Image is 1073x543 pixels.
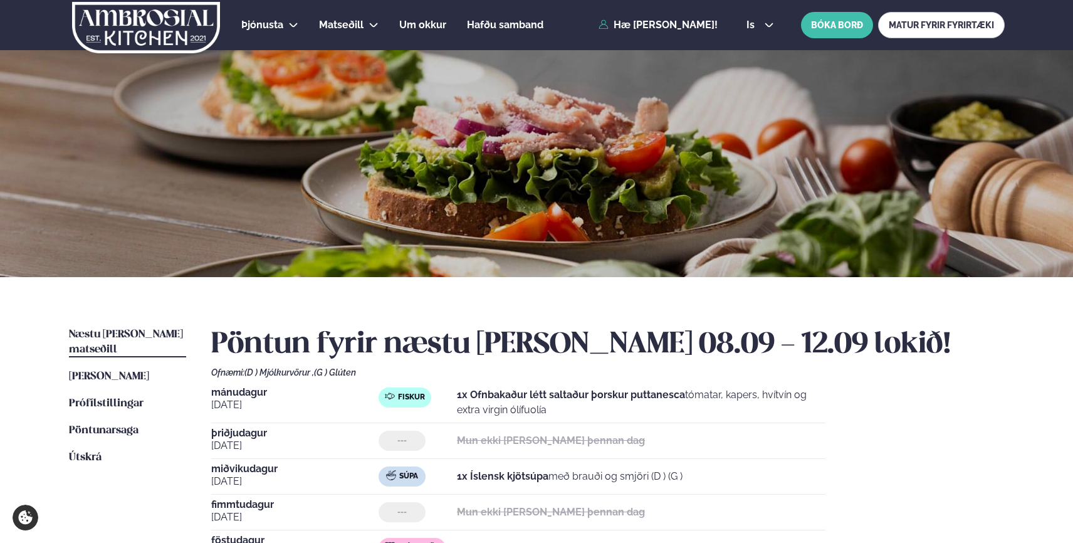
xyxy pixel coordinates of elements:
a: Hæ [PERSON_NAME]! [599,19,718,31]
span: mánudagur [211,387,379,398]
a: Næstu [PERSON_NAME] matseðill [69,327,186,357]
a: Matseðill [319,18,364,33]
img: logo [71,2,221,53]
h2: Pöntun fyrir næstu [PERSON_NAME] 08.09 - 12.09 lokið! [211,327,1005,362]
a: Um okkur [399,18,446,33]
span: fimmtudagur [211,500,379,510]
span: --- [397,436,407,446]
span: [DATE] [211,398,379,413]
span: Pöntunarsaga [69,425,139,436]
strong: Mun ekki [PERSON_NAME] þennan dag [457,506,645,518]
div: Ofnæmi: [211,367,1005,377]
button: is [736,20,783,30]
span: Hafðu samband [467,19,543,31]
strong: Mun ekki [PERSON_NAME] þennan dag [457,435,645,446]
span: [DATE] [211,438,379,453]
a: [PERSON_NAME] [69,369,149,384]
span: þriðjudagur [211,428,379,438]
span: [DATE] [211,474,379,489]
span: is [746,20,758,30]
p: tómatar, kapers, hvítvín og extra virgin ólífuolía [457,387,825,418]
a: Prófílstillingar [69,396,144,411]
strong: 1x Íslensk kjötsúpa [457,470,548,482]
span: [PERSON_NAME] [69,371,149,382]
span: [DATE] [211,510,379,525]
a: MATUR FYRIR FYRIRTÆKI [878,12,1005,38]
strong: 1x Ofnbakaður létt saltaður þorskur puttanesca [457,389,685,401]
span: Súpa [399,472,418,482]
span: (D ) Mjólkurvörur , [244,367,314,377]
p: með brauði og smjöri (D ) (G ) [457,469,683,484]
a: Hafðu samband [467,18,543,33]
span: Næstu [PERSON_NAME] matseðill [69,329,183,355]
span: Fiskur [398,393,425,403]
span: Um okkur [399,19,446,31]
span: miðvikudagur [211,464,379,474]
a: Þjónusta [241,18,283,33]
button: BÓKA BORÐ [801,12,873,38]
img: fish.svg [385,391,395,401]
span: Þjónusta [241,19,283,31]
a: Pöntunarsaga [69,423,139,438]
span: Útskrá [69,452,102,463]
span: --- [397,507,407,517]
span: Prófílstillingar [69,398,144,409]
img: soup.svg [386,470,396,480]
a: Útskrá [69,450,102,465]
a: Cookie settings [13,505,38,530]
span: Matseðill [319,19,364,31]
span: (G ) Glúten [314,367,356,377]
